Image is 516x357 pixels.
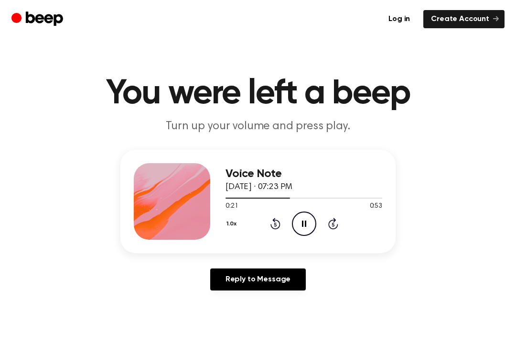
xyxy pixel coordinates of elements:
a: Reply to Message [210,268,306,290]
h3: Voice Note [226,167,382,180]
a: Beep [11,10,65,29]
button: 1.0x [226,216,240,232]
span: [DATE] · 07:23 PM [226,183,292,191]
span: 0:21 [226,201,238,212]
h1: You were left a beep [13,77,503,111]
a: Log in [381,10,418,28]
p: Turn up your volume and press play. [75,119,441,134]
a: Create Account [423,10,505,28]
span: 0:53 [370,201,382,212]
